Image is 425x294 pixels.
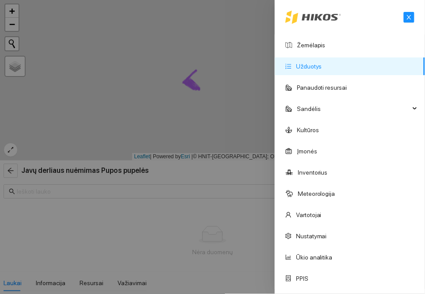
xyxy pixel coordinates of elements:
a: Panaudoti resursai [297,84,347,91]
span: Sandėlis [297,100,410,118]
a: Nustatymai [296,233,327,240]
button: close [404,12,414,23]
a: Žemėlapis [297,42,326,49]
a: PPIS [296,275,308,282]
a: Meteorologija [298,190,335,197]
span: close [404,14,414,20]
a: Įmonės [297,148,317,155]
a: Kultūros [297,126,319,134]
a: Vartotojai [296,211,322,218]
a: Užduotys [296,63,322,70]
a: Inventorius [298,169,328,176]
a: Ūkio analitika [296,254,333,261]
